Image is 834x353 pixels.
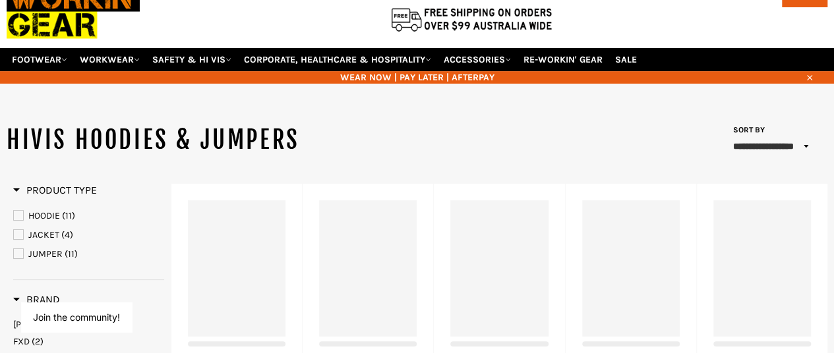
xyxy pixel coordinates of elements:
a: BISLEY [13,318,164,331]
a: JACKET [13,228,164,242]
span: (11) [65,248,78,259]
span: (2) [32,336,44,347]
a: SAFETY & HI VIS [147,48,237,71]
a: FXD [13,335,164,348]
a: WORKWEAR [74,48,145,71]
label: Sort by [729,124,765,136]
span: (4) [61,229,73,240]
h1: HIVIS HOODIES & JUMPERS [7,124,417,157]
span: [PERSON_NAME] [13,319,84,330]
span: WEAR NOW | PAY LATER | AFTERPAY [7,71,827,84]
a: FOOTWEAR [7,48,73,71]
a: ACCESSORIES [438,48,516,71]
span: JACKET [28,229,59,240]
img: Flat $9.95 shipping Australia wide [389,5,554,33]
span: JUMPER [28,248,63,259]
button: Join the community! [33,312,120,323]
span: FXD [13,336,30,347]
span: HOODIE [28,210,60,221]
a: JUMPER [13,247,164,261]
a: CORPORATE, HEALTHCARE & HOSPITALITY [239,48,436,71]
span: Product Type [13,184,97,196]
span: (11) [62,210,75,221]
h3: Brand [13,293,60,306]
a: HOODIE [13,209,164,223]
a: SALE [610,48,642,71]
h3: Product Type [13,184,97,197]
a: RE-WORKIN' GEAR [518,48,608,71]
